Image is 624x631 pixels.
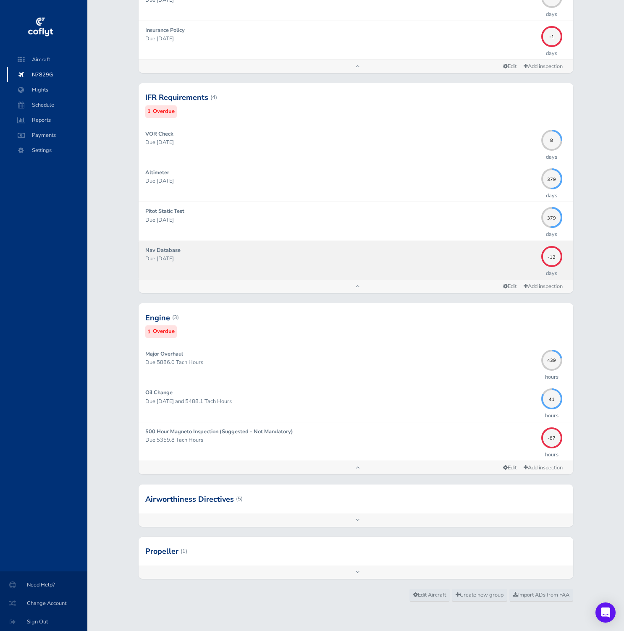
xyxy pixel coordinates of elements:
a: Import ADs from FAA [509,589,573,602]
p: Due [DATE] [145,177,537,185]
span: 41 [541,395,562,400]
span: Sign Out [10,614,77,629]
strong: Major Overhaul [145,350,183,358]
span: Edit [503,63,517,70]
span: 8 [541,137,562,141]
strong: Altimeter [145,169,169,176]
strong: VOR Check [145,130,173,138]
p: Due [DATE] [145,254,537,263]
a: Add inspection [520,462,566,474]
a: Edit Aircraft [409,589,450,602]
span: Payments [15,128,79,143]
p: days [546,269,557,278]
p: days [546,230,557,238]
p: Due 5359.8 Tach Hours [145,436,537,444]
a: Edit [500,61,520,72]
span: -87 [541,435,562,439]
span: Edit Aircraft [413,591,446,599]
span: Edit [503,283,517,290]
span: Edit [503,464,517,471]
span: Import ADs from FAA [513,591,569,599]
span: -1 [541,33,562,38]
span: Need Help? [10,577,77,592]
span: Settings [15,143,79,158]
p: Due [DATE] [145,34,537,43]
p: days [546,153,557,161]
a: Nav Database Due [DATE] -12days [139,241,573,279]
small: Overdue [153,107,175,116]
p: Due [DATE] and 5488.1 Tach Hours [145,397,537,406]
span: Change Account [10,596,77,611]
strong: Pitot Static Test [145,207,184,215]
a: Add inspection [520,280,566,293]
a: Add inspection [520,60,566,73]
a: Insurance Policy Due [DATE] -1days [139,21,573,59]
p: Due [DATE] [145,216,537,224]
a: Edit [500,281,520,292]
a: Pitot Static Test Due [DATE] 379days [139,202,573,240]
p: Due [DATE] [145,138,537,147]
strong: 500 Hour Magneto Inspection (Suggested - Not Mandatory) [145,428,293,435]
p: hours [545,411,558,420]
a: VOR Check Due [DATE] 8days [139,125,573,163]
p: Due 5886.0 Tach Hours [145,358,537,367]
span: 439 [541,357,562,361]
a: Altimeter Due [DATE] 379days [139,163,573,202]
strong: Insurance Policy [145,26,185,34]
span: Schedule [15,97,79,113]
p: days [546,49,557,58]
p: days [546,191,557,200]
small: Overdue [153,327,175,336]
a: Edit [500,462,520,474]
p: hours [545,373,558,381]
span: 379 [541,175,562,180]
img: coflyt logo [26,15,54,40]
a: Oil Change Due [DATE] and 5488.1 Tach Hours 41hours [139,383,573,422]
a: Major Overhaul Due 5886.0 Tach Hours 439hours [139,345,573,383]
a: Create new group [452,589,507,602]
div: Open Intercom Messenger [595,602,616,623]
span: Create new group [456,591,503,599]
span: Reports [15,113,79,128]
span: -12 [541,253,562,258]
p: days [546,10,557,18]
span: 379 [541,215,562,219]
strong: Nav Database [145,246,181,254]
strong: Oil Change [145,389,173,396]
span: Aircraft [15,52,79,67]
span: Flights [15,82,79,97]
a: 500 Hour Magneto Inspection (Suggested - Not Mandatory) Due 5359.8 Tach Hours -87hours [139,422,573,461]
span: N7829G [15,67,79,82]
p: hours [545,450,558,459]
